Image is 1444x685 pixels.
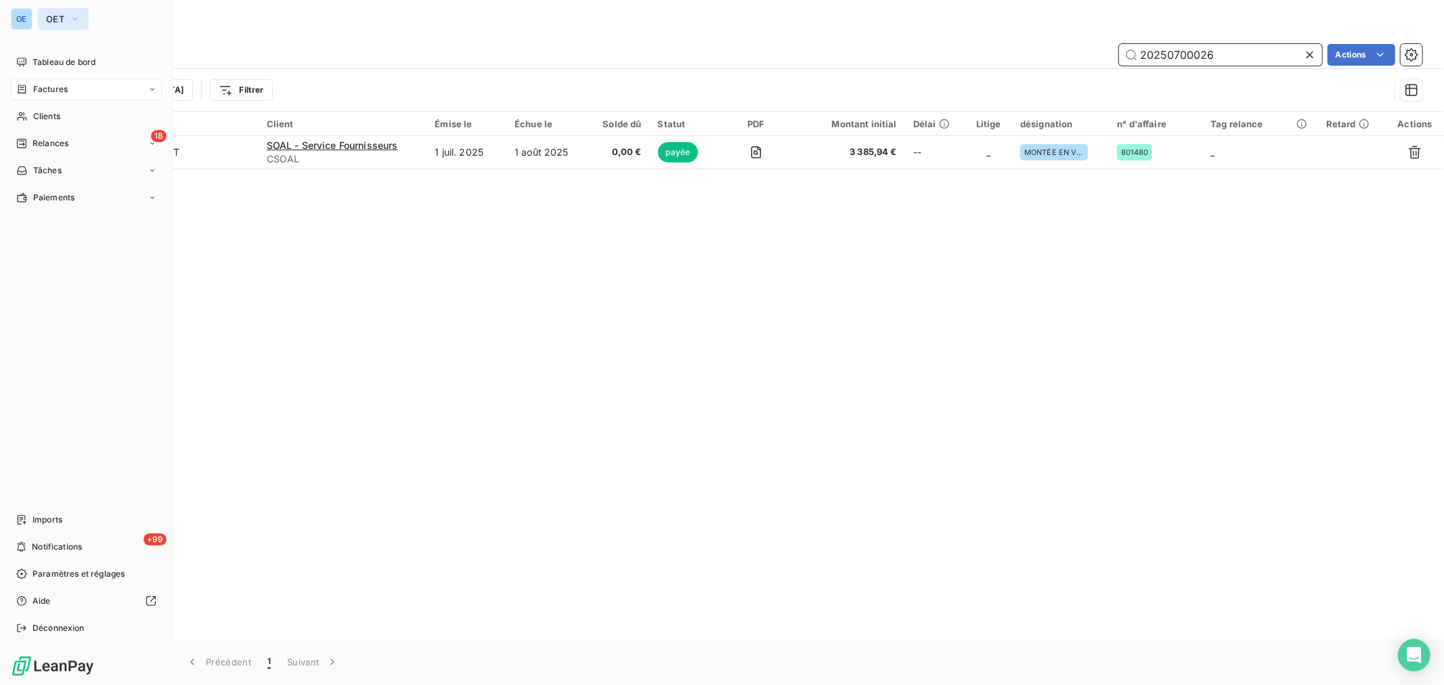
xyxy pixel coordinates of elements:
[1326,118,1378,129] div: Retard
[32,568,125,580] span: Paramètres et réglages
[1394,118,1436,129] div: Actions
[46,14,64,24] span: OET
[595,118,642,129] div: Solde dû
[33,110,60,123] span: Clients
[210,79,272,101] button: Filtrer
[177,648,259,676] button: Précédent
[267,139,398,151] span: SOAL - Service Fournisseurs
[905,136,965,169] td: --
[32,56,95,68] span: Tableau de bord
[1117,118,1194,129] div: n° d'affaire
[1121,148,1148,156] span: 801480
[1020,118,1101,129] div: désignation
[1119,44,1322,66] input: Rechercher
[658,142,699,162] span: payée
[33,164,62,177] span: Tâches
[435,118,498,129] div: Émise le
[726,118,785,129] div: PDF
[515,118,579,129] div: Échue le
[32,514,62,526] span: Imports
[1398,639,1430,671] div: Open Intercom Messenger
[32,137,68,150] span: Relances
[33,83,68,95] span: Factures
[1328,44,1395,66] button: Actions
[32,541,82,553] span: Notifications
[1024,148,1084,156] span: MONTÉE EN VERSION ALIA
[426,136,506,169] td: 1 juil. 2025
[973,118,1004,129] div: Litige
[595,146,642,159] span: 0,00 €
[11,8,32,30] div: OE
[802,118,897,129] div: Montant initial
[144,533,167,546] span: +99
[802,146,897,159] span: 3 385,94 €
[658,118,710,129] div: Statut
[151,130,167,142] span: 18
[11,590,162,612] a: Aide
[279,648,347,676] button: Suivant
[913,118,957,129] div: Délai
[11,655,95,677] img: Logo LeanPay
[267,152,419,166] span: CSOAL
[259,648,279,676] button: 1
[267,118,419,129] div: Client
[267,655,271,669] span: 1
[1210,118,1310,129] div: Tag relance
[32,622,85,634] span: Déconnexion
[33,192,74,204] span: Paiements
[1210,146,1215,158] span: _
[986,146,990,158] span: _
[506,136,587,169] td: 1 août 2025
[32,595,51,607] span: Aide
